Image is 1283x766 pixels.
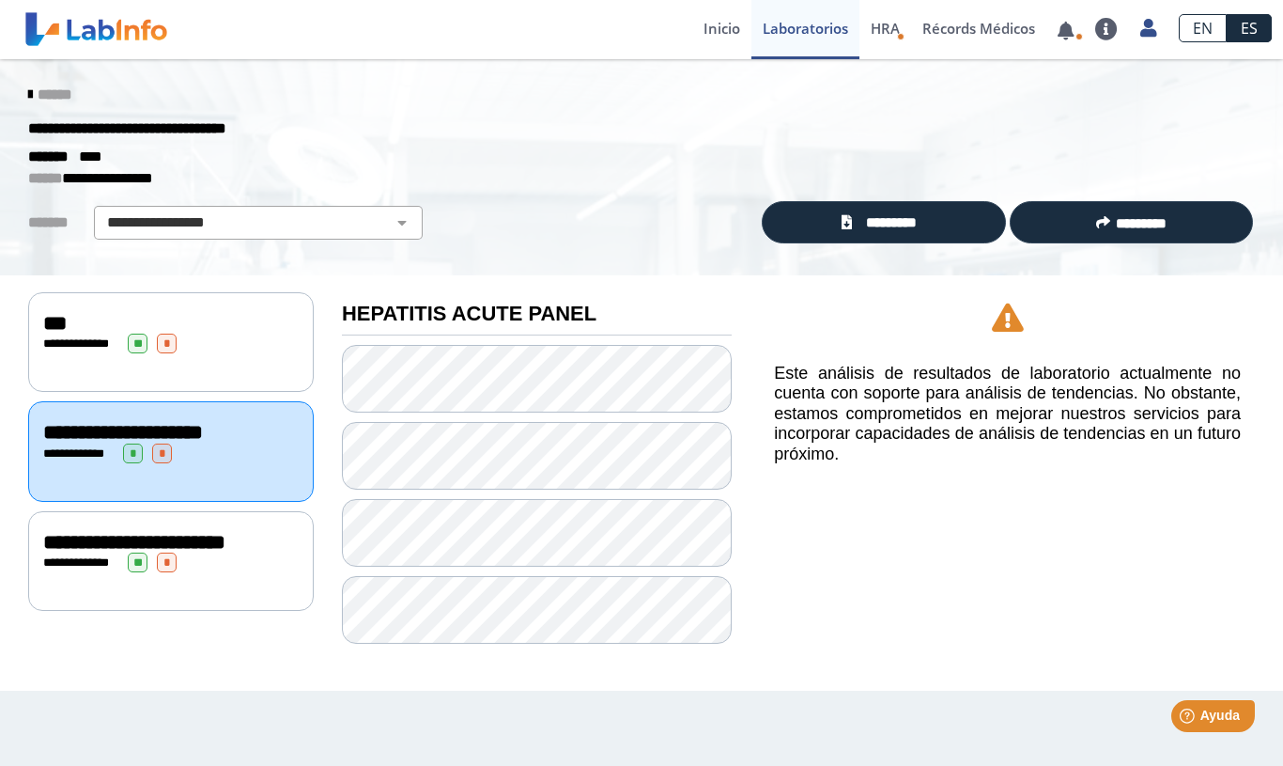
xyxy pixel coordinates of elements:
[1179,14,1227,42] a: EN
[1227,14,1272,42] a: ES
[774,364,1241,465] h5: Este análisis de resultados de laboratorio actualmente no cuenta con soporte para análisis de ten...
[1116,693,1262,745] iframe: Help widget launcher
[871,19,900,38] span: HRA
[342,302,596,325] b: HEPATITIS ACUTE PANEL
